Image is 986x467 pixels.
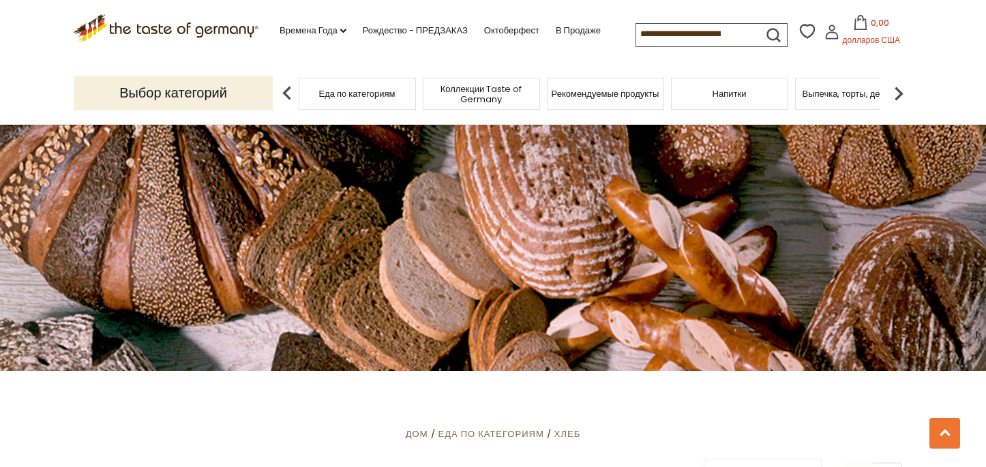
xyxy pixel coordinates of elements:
a: Еда по категориям [438,427,544,440]
a: Дом [406,427,428,440]
a: Коллекции Taste of Germany [427,84,536,104]
a: Напитки [713,89,747,99]
font: Еда по категориям [319,87,395,100]
a: Рождество - ПРЕДЗАКАЗ [363,23,468,38]
a: Выпечка, торты, десерты [803,89,905,99]
a: В продаже [556,23,601,38]
a: Октоберфест [484,23,539,38]
font: Выбор категорий [119,83,227,102]
button: 0,00 долларов США [842,15,900,52]
font: Напитки [713,87,747,100]
font: Рекомендуемые продукты [552,87,659,100]
font: 0,00 долларов США [843,17,900,46]
img: следующая стрелка [885,80,912,107]
img: предыдущая стрелка [273,80,301,107]
font: Коллекции Taste of Germany [440,82,522,106]
font: Выпечка, торты, десерты [803,87,905,100]
a: Времена года [280,23,346,38]
font: Рождество - ПРЕДЗАКАЗ [363,24,468,37]
a: Хлеб [554,427,580,440]
font: Времена года [280,24,338,37]
a: Рекомендуемые продукты [552,89,659,99]
font: Октоберфест [484,24,539,37]
font: В продаже [556,24,601,37]
a: Еда по категориям [319,89,395,99]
